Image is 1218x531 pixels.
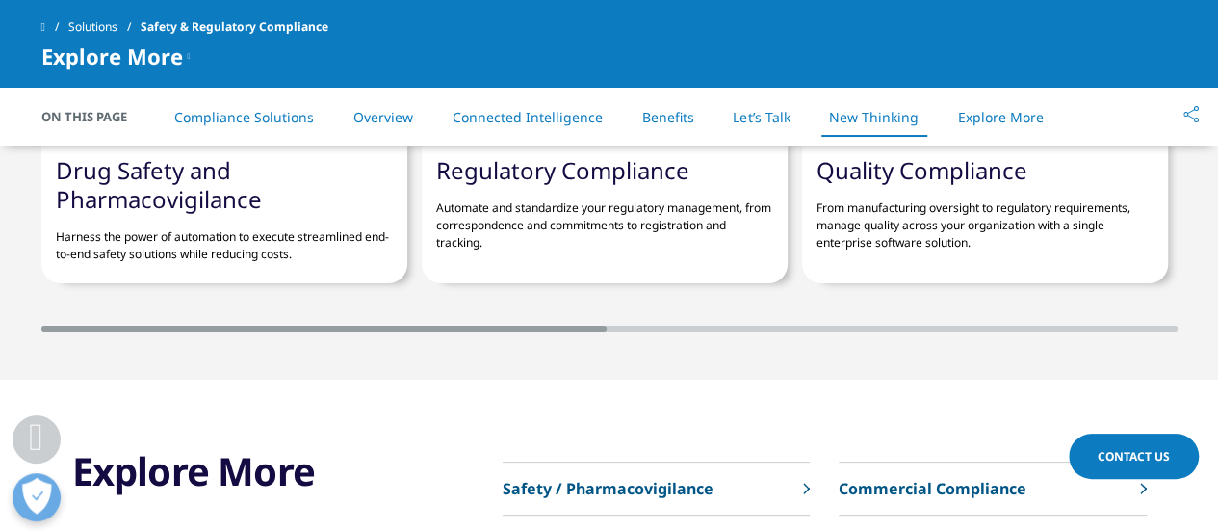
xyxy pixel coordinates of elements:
a: Regulatory Compliance [436,154,689,186]
a: Quality Compliance [816,154,1027,186]
a: Drug Safety and Pharmacovigilance [56,154,262,215]
a: Contact Us [1069,434,1199,479]
button: Open Preferences [13,473,61,521]
a: Explore More [958,108,1044,126]
h3: Explore More [72,447,394,495]
p: Automate and standardize your regulatory management, from correspondence and commitments to regis... [436,185,773,252]
p: From manufacturing oversight to regulatory requirements, manage quality across your organization ... [816,185,1153,252]
a: Let’s Talk [733,108,790,126]
a: Benefits [641,108,693,126]
p: Safety / Pharmacovigilance [503,477,713,500]
a: Connected Intelligence [453,108,603,126]
p: Harness the power of automation to execute streamlined end-to-end safety solutions while reducing... [56,214,393,263]
a: Commercial Compliance [839,463,1146,516]
span: Contact Us [1098,448,1170,465]
span: Explore More [41,44,183,67]
a: New Thinking [829,108,919,126]
a: Compliance Solutions [174,108,314,126]
span: On This Page [41,107,147,126]
a: Overview [353,108,413,126]
span: Safety & Regulatory Compliance [141,10,328,44]
p: Commercial Compliance [839,477,1026,500]
a: Safety / Pharmacovigilance [503,463,810,516]
a: Solutions [68,10,141,44]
